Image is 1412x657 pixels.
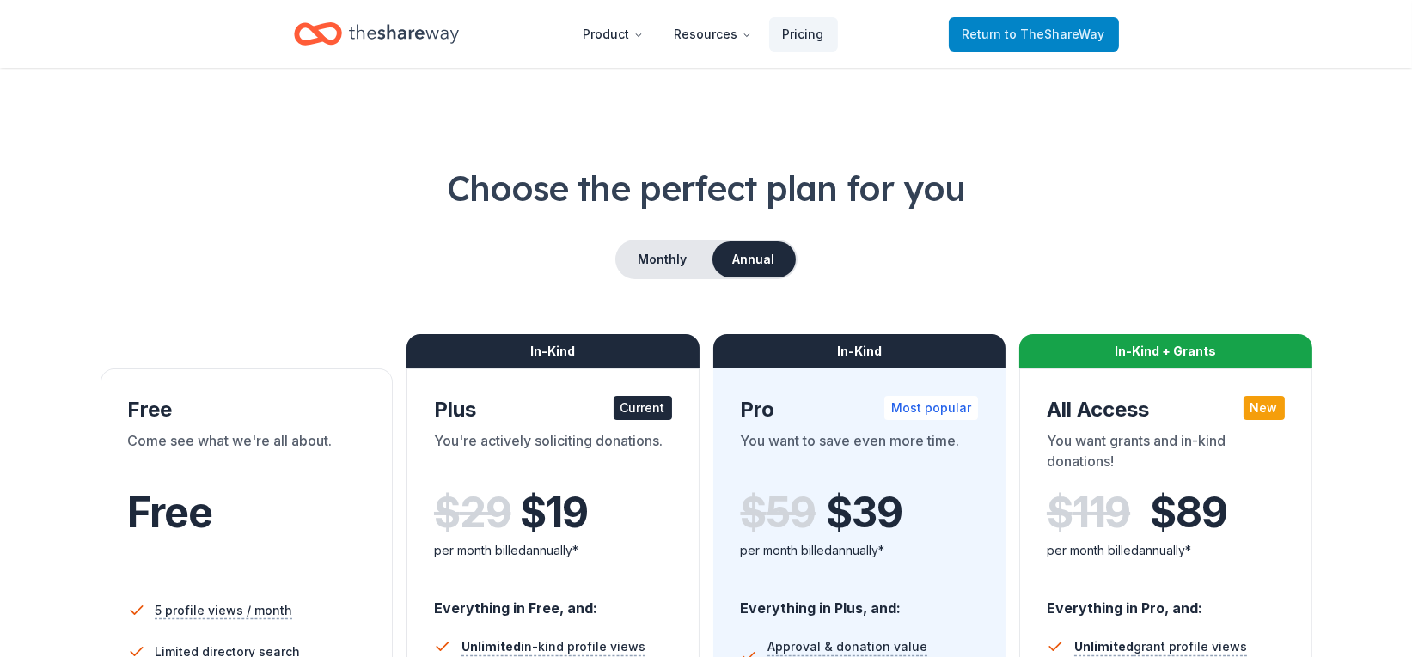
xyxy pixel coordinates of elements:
div: In-Kind [713,334,1006,368]
h1: Choose the perfect plan for you [69,164,1343,212]
a: Returnto TheShareWay [949,17,1119,52]
span: $ 89 [1150,489,1226,537]
span: in-kind profile views [461,639,645,654]
div: In-Kind + Grants [1019,334,1312,368]
span: Return [963,24,1105,45]
a: Home [294,14,459,54]
div: All Access [1047,396,1285,423]
button: Product [570,17,657,52]
span: grant profile views [1074,639,1247,654]
button: Monthly [617,241,709,277]
div: In-Kind [406,334,700,368]
div: per month billed annually* [741,540,979,561]
span: 5 profile views / month [156,600,293,621]
button: Resources [661,17,766,52]
nav: Main [570,14,838,54]
div: You're actively soliciting donations. [434,430,672,478]
div: Everything in Plus, and: [741,583,979,619]
button: Annual [712,241,796,277]
div: Free [128,396,366,423]
span: $ 39 [827,489,902,537]
div: Most popular [884,396,978,420]
div: You want to save even more time. [741,430,979,478]
span: Unlimited [1074,639,1134,654]
div: Come see what we're all about. [128,430,366,478]
div: Pro [741,396,979,423]
a: Pricing [769,17,838,52]
span: to TheShareWay [1006,27,1105,41]
div: Plus [434,396,672,423]
span: $ 19 [520,489,587,537]
div: Current [614,396,672,420]
div: per month billed annually* [434,540,672,561]
span: Free [128,487,212,538]
div: per month billed annually* [1047,540,1285,561]
div: Everything in Pro, and: [1047,583,1285,619]
div: Everything in Free, and: [434,583,672,619]
span: Unlimited [461,639,521,654]
div: You want grants and in-kind donations! [1047,430,1285,478]
div: New [1244,396,1285,420]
